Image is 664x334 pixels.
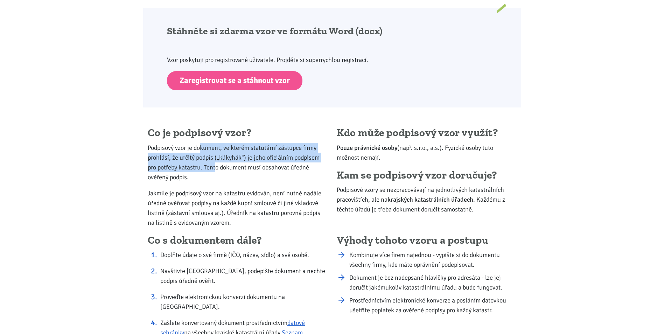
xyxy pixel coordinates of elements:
[167,71,302,90] a: Zaregistrovat se a stáhnout vzor
[387,196,473,203] b: krajských katastrálních úřadech
[148,143,327,182] p: Podpisový vzor je dokument, ve kterém statutární zástupce firmy prohlásí, že určitý podpis („klik...
[167,25,412,37] h2: Stáhněte si zdarma vzor ve formátu Word (docx)
[337,143,516,162] p: (např. s.r.o., a.s.). Fyzické osoby tuto možnost nemají.
[148,234,327,247] h2: Co s dokumentem dále?
[349,250,516,270] li: Kombinuje více firem najednou - vypište si do dokumentu všechny firmy, kde máte oprávnění podepis...
[160,292,327,312] li: Proveďte elektronickou konverzi dokumentu na [GEOGRAPHIC_DATA].
[167,55,412,65] p: Vzor poskytuji pro registrované uživatele. Projděte si superrychlou registrací.
[160,266,327,286] li: Navštivte [GEOGRAPHIC_DATA], podepište dokument a nechte podpis úředně ověřit.
[337,126,516,140] h2: Kdo může podpisový vzor využít?
[337,169,516,182] h2: Kam se podpisový vzor doručuje?
[337,234,516,247] h2: Výhody tohoto vzoru a postupu
[337,185,516,214] p: Podpisové vzory se nezpracovávají na jednotlivých katastrálních pracovištích, ale na . Každému z ...
[148,188,327,228] p: Jakmile je podpisový vzor na katastru evidován, není nutné nadále úředně ověřovat podpisy na každ...
[160,250,327,260] li: Doplňte údaje o své firmě (IČO, název, sídlo) a své osobě.
[349,273,516,292] li: Dokument je bez nadepsané hlavičky pro adresáta - lze jej doručit jakémukoliv katastrálnímu úřadu...
[349,295,516,315] li: Prostřednictvím elektronické konverze a posláním datovkou ušetříte poplatek za ověřené podpisy pr...
[148,126,327,140] h2: Co je podpisový vzor?
[337,144,397,152] b: Pouze právnické osoby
